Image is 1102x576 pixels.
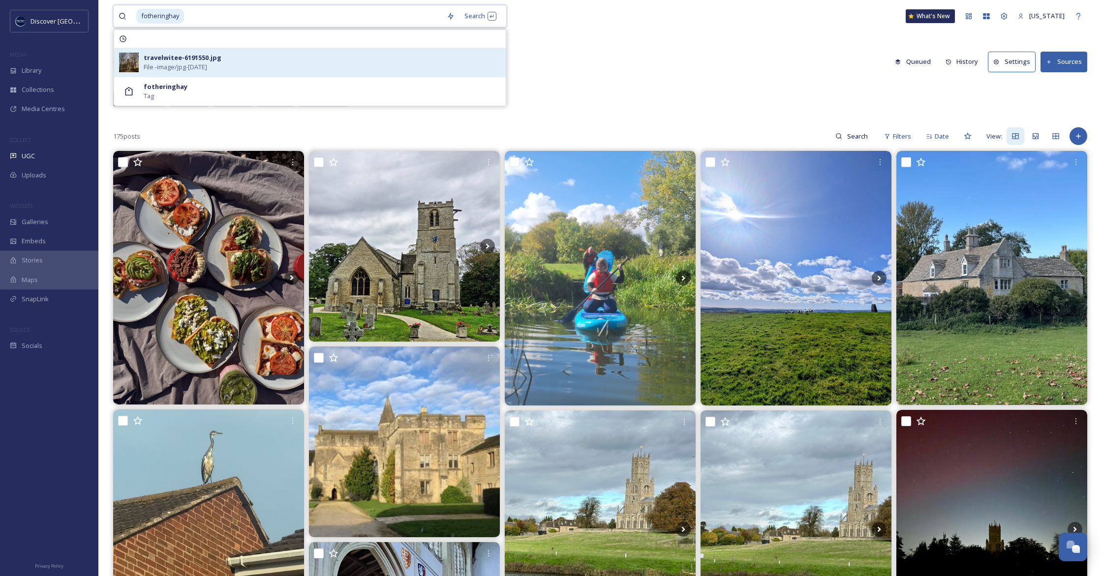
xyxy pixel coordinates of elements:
span: Tag [144,91,154,101]
span: File - image/jpg - [DATE] [144,62,207,72]
span: Collections [22,85,54,94]
div: travelwitee-6191550.jpg [144,53,221,62]
img: Gorgeous weather at the weekend 😍 Another intro session with great paddlers who have found the bu... [505,151,696,405]
img: Absolutely stunning ☀️ shot of this ongoing Collyweston re-slate project we are currently working... [896,151,1087,405]
a: Settings [988,52,1041,72]
span: [US_STATE] [1029,11,1065,20]
span: Uploads [22,171,46,180]
a: What's New [906,9,955,23]
span: Library [22,66,41,75]
a: History [941,52,988,71]
a: Privacy Policy [35,559,63,571]
button: Settings [988,52,1036,72]
span: 175 posts [113,132,140,141]
span: Date [935,132,949,141]
span: SOCIALS [10,326,30,333]
strong: fotheringhay [144,82,187,91]
span: Filters [893,132,911,141]
span: View: [986,132,1002,141]
span: Privacy Policy [35,563,63,569]
span: Maps [22,275,38,285]
input: Search [842,126,874,146]
span: fotheringhay [136,9,184,23]
button: History [941,52,983,71]
span: MEDIA [10,51,27,58]
img: 4251ec5a-1f11-4837-bf51-f2ff5bca0b0f.jpg [119,53,139,72]
a: Queued [890,52,941,71]
button: Sources [1041,52,1087,72]
img: Building the menu of dreams… 🫐🍅🥑🍞☁️ #HiddenGemCafe #NorthamptonshireEats #Acai #Northampton #Nort... [113,151,304,404]
span: Media Centres [22,104,65,114]
span: Stories [22,256,43,265]
span: Socials [22,341,42,350]
img: 🏰 Quiz time! Do you recognise this stunning historic hall? And more intriguingly… can you guess i... [309,346,500,537]
span: Embeds [22,236,46,246]
img: St John the Baptist, Caldecott. The loveliest flowers at this church. #church #caldecott #northam... [309,151,500,342]
button: Open Chat [1059,533,1087,561]
span: COLLECT [10,136,31,144]
span: WIDGETS [10,202,32,209]
div: Search [459,6,501,26]
span: Discover [GEOGRAPHIC_DATA] [31,16,120,26]
img: Untitled%20design%20%282%29.png [16,16,26,26]
button: Queued [890,52,936,71]
span: UGC [22,151,35,161]
img: All the angles on the Millrigg Moor 😍 #trigpointtuesday #trigtuesday #trigpillar #trig #trigbaggi... [701,151,891,405]
span: Galleries [22,217,48,227]
a: [US_STATE] [1013,6,1070,26]
span: SnapLink [22,294,49,304]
